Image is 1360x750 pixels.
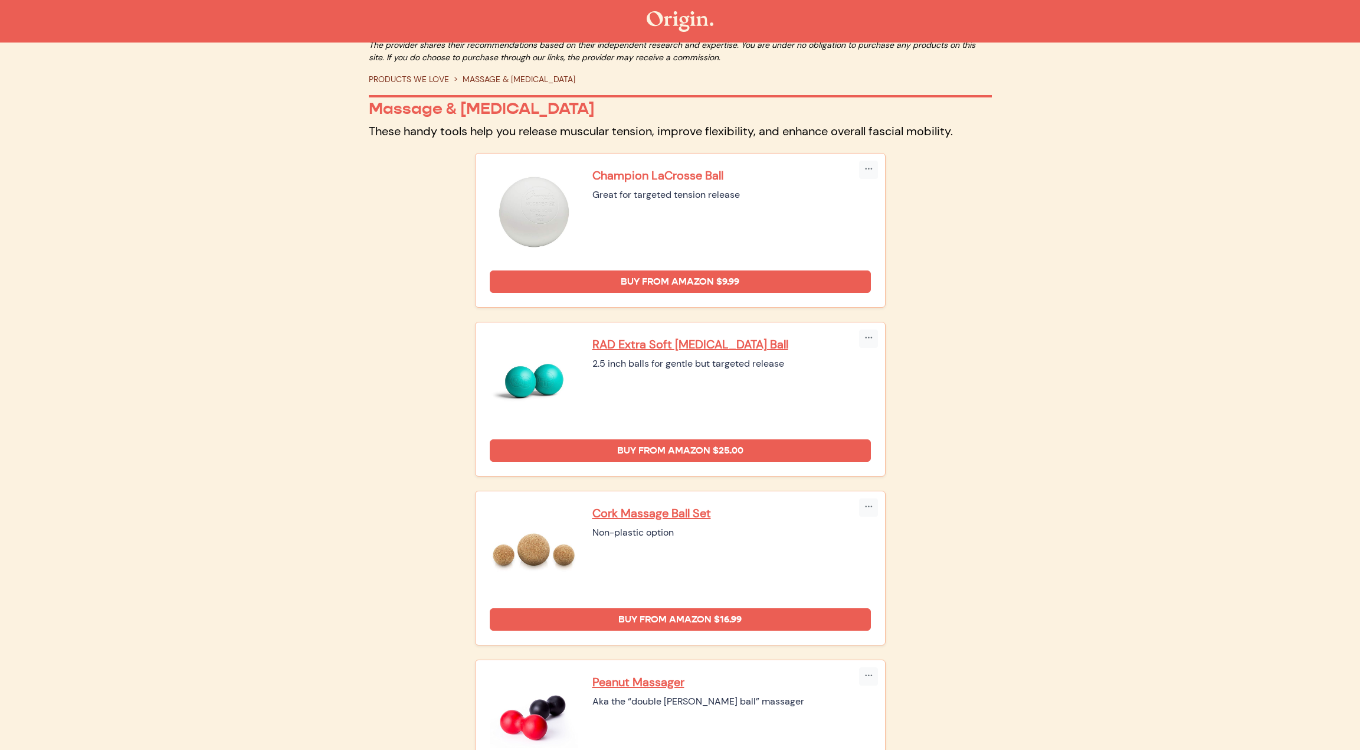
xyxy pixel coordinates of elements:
a: PRODUCTS WE LOVE [369,74,449,84]
li: MASSAGE & [MEDICAL_DATA] [449,73,575,86]
img: RAD Extra Soft Myofascial Release Ball [490,337,578,425]
img: Cork Massage Ball Set [490,506,578,594]
p: These handy tools help you release muscular tension, improve flexibility, and enhance overall fas... [369,123,992,139]
img: The Origin Shop [647,11,713,32]
a: Buy from Amazon $25.00 [490,439,871,462]
a: Buy from Amazon $16.99 [490,608,871,631]
img: Champion LaCrosse Ball [490,168,578,256]
a: Peanut Massager [592,674,871,690]
div: Aka the “double [PERSON_NAME] ball” massager [592,694,871,709]
p: Massage & [MEDICAL_DATA] [369,99,992,119]
p: The provider shares their recommendations based on their independent research and expertise. You ... [369,39,992,64]
a: Buy from Amazon $9.99 [490,270,871,293]
a: Champion LaCrosse Ball [592,168,871,183]
div: 2.5 inch balls for gentle but targeted release [592,357,871,371]
a: Cork Massage Ball Set [592,506,871,521]
div: Non-plastic option [592,526,871,540]
a: RAD Extra Soft [MEDICAL_DATA] Ball [592,337,871,352]
div: Great for targeted tension release [592,188,871,202]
